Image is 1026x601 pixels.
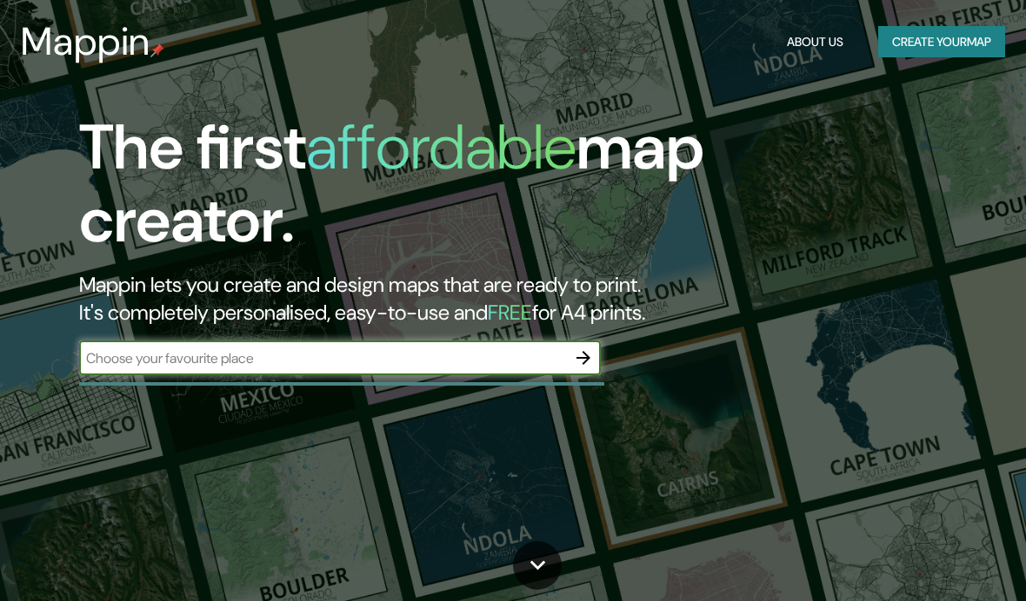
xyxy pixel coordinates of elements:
h3: Mappin [21,19,150,64]
h2: Mappin lets you create and design maps that are ready to print. It's completely personalised, eas... [79,271,900,327]
h5: FREE [488,299,532,326]
input: Choose your favourite place [79,348,566,368]
button: Create yourmap [878,26,1005,58]
button: About Us [780,26,850,58]
h1: affordable [306,107,576,188]
img: mappin-pin [150,43,164,57]
h1: The first map creator. [79,111,900,271]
